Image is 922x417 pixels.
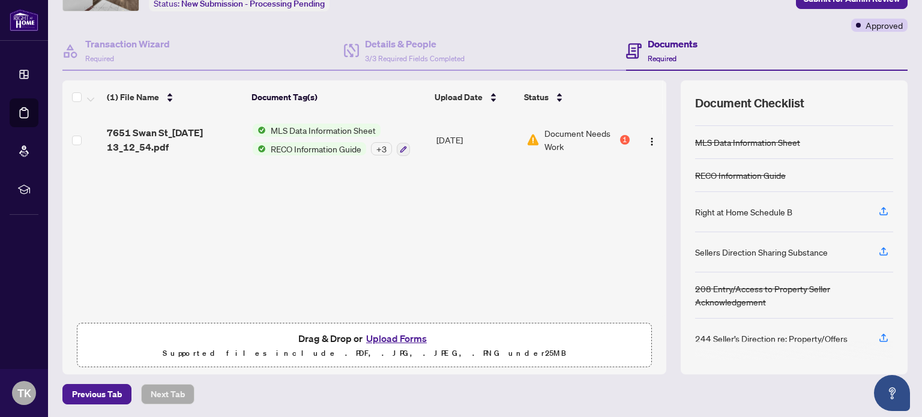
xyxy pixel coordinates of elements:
img: Status Icon [253,124,266,137]
img: Logo [647,137,657,146]
div: MLS Data Information Sheet [695,136,800,149]
button: Next Tab [141,384,194,404]
button: Logo [642,130,661,149]
td: [DATE] [432,114,522,166]
span: Upload Date [435,91,483,104]
button: Previous Tab [62,384,131,404]
span: Required [85,54,114,63]
th: Upload Date [430,80,519,114]
span: Drag & Drop orUpload FormsSupported files include .PDF, .JPG, .JPEG, .PNG under25MB [77,323,651,368]
div: Sellers Direction Sharing Substance [695,245,828,259]
div: 208 Entry/Access to Property Seller Acknowledgement [695,282,893,308]
span: Approved [866,19,903,32]
div: RECO Information Guide [695,169,786,182]
span: RECO Information Guide [266,142,366,155]
span: Previous Tab [72,385,122,404]
span: Required [648,54,676,63]
span: 7651 Swan St_[DATE] 13_12_54.pdf [107,125,243,154]
h4: Documents [648,37,698,51]
button: Status IconMLS Data Information SheetStatus IconRECO Information Guide+3 [253,124,410,156]
th: Status [519,80,631,114]
button: Open asap [874,375,910,411]
span: (1) File Name [107,91,159,104]
span: Document Checklist [695,95,804,112]
p: Supported files include .PDF, .JPG, .JPEG, .PNG under 25 MB [85,346,644,361]
span: Document Needs Work [544,127,618,153]
span: TK [17,385,31,401]
span: Status [524,91,549,104]
th: (1) File Name [102,80,247,114]
img: logo [10,9,38,31]
div: Right at Home Schedule B [695,205,792,218]
span: MLS Data Information Sheet [266,124,381,137]
h4: Details & People [365,37,465,51]
img: Document Status [526,133,540,146]
div: + 3 [371,142,392,155]
span: 3/3 Required Fields Completed [365,54,465,63]
h4: Transaction Wizard [85,37,170,51]
img: Status Icon [253,142,266,155]
button: Upload Forms [363,331,430,346]
div: 1 [620,135,630,145]
div: 244 Seller’s Direction re: Property/Offers [695,332,848,345]
span: Drag & Drop or [298,331,430,346]
th: Document Tag(s) [247,80,430,114]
